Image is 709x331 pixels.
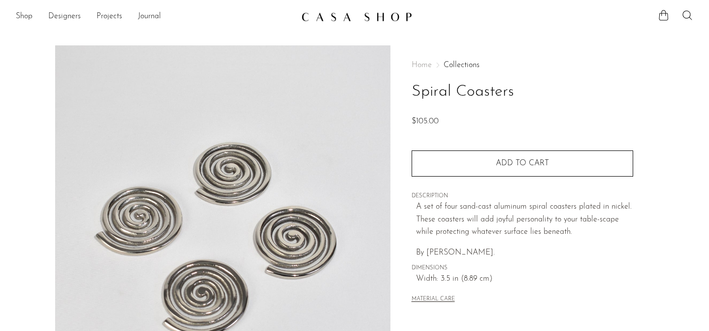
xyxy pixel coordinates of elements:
button: Add to cart [412,150,633,176]
ul: NEW HEADER MENU [16,8,293,25]
button: MATERIAL CARE [412,296,455,303]
span: Home [412,61,432,69]
span: Width: 3.5 in (8.89 cm) [416,273,633,286]
h1: Spiral Coasters [412,79,633,105]
span: A set of four sand-cast aluminum spiral coasters plated in nickel. These coasters will add joyful... [416,203,632,236]
a: Designers [48,10,81,23]
span: By [PERSON_NAME]. [416,249,495,257]
a: Collections [444,61,480,69]
span: DESCRIPTION [412,192,633,201]
span: DIMENSIONS [412,264,633,273]
a: Shop [16,10,32,23]
a: Projects [97,10,122,23]
a: Journal [138,10,161,23]
nav: Desktop navigation [16,8,293,25]
span: Add to cart [496,159,549,167]
span: $105.00 [412,117,439,125]
nav: Breadcrumbs [412,61,633,69]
